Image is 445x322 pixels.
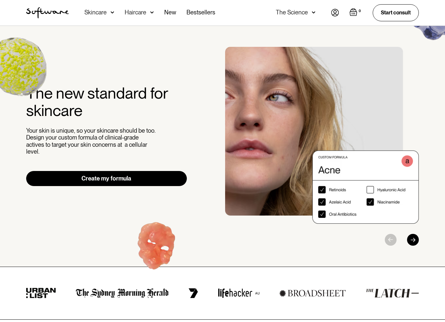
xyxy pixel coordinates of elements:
img: arrow down [312,9,315,16]
p: Your skin is unique, so your skincare should be too. Design your custom formula of clinical-grade... [26,127,157,155]
img: the latch logo [366,289,419,298]
img: urban list logo [26,288,56,298]
a: home [26,7,69,18]
a: Create my formula [26,171,187,186]
a: Start consult [373,4,419,21]
div: 1 / 3 [225,47,419,224]
img: the Sydney morning herald logo [76,288,169,298]
img: Software Logo [26,7,69,18]
div: 0 [357,8,362,14]
div: Haircare [125,9,146,16]
img: broadsheet logo [279,290,346,297]
img: arrow down [150,9,154,16]
h2: The new standard for skincare [26,85,187,119]
div: Skincare [84,9,107,16]
img: lifehacker logo [218,288,259,298]
img: Hydroquinone (skin lightening agent) [116,208,197,289]
div: The Science [276,9,308,16]
div: Next slide [407,234,419,246]
a: Open empty cart [349,8,362,17]
img: arrow down [111,9,114,16]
